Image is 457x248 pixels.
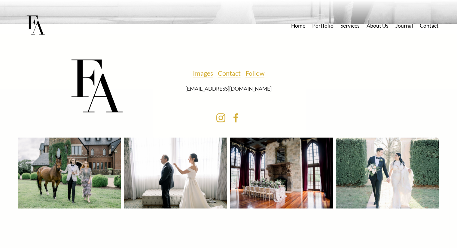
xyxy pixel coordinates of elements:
a: Images [193,68,213,79]
a: Home [291,20,305,31]
a: Journal [395,20,413,31]
a: Facebook [231,113,241,122]
a: Instagram [216,113,226,122]
a: Portfolio [312,20,334,31]
a: Services [340,20,360,31]
a: Follow [245,68,264,79]
img: Frost Artistry [18,8,53,43]
a: About Us [367,20,388,31]
a: Contact [218,68,240,79]
a: Contact [420,20,439,31]
p: [EMAIL_ADDRESS][DOMAIN_NAME] [142,84,315,93]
